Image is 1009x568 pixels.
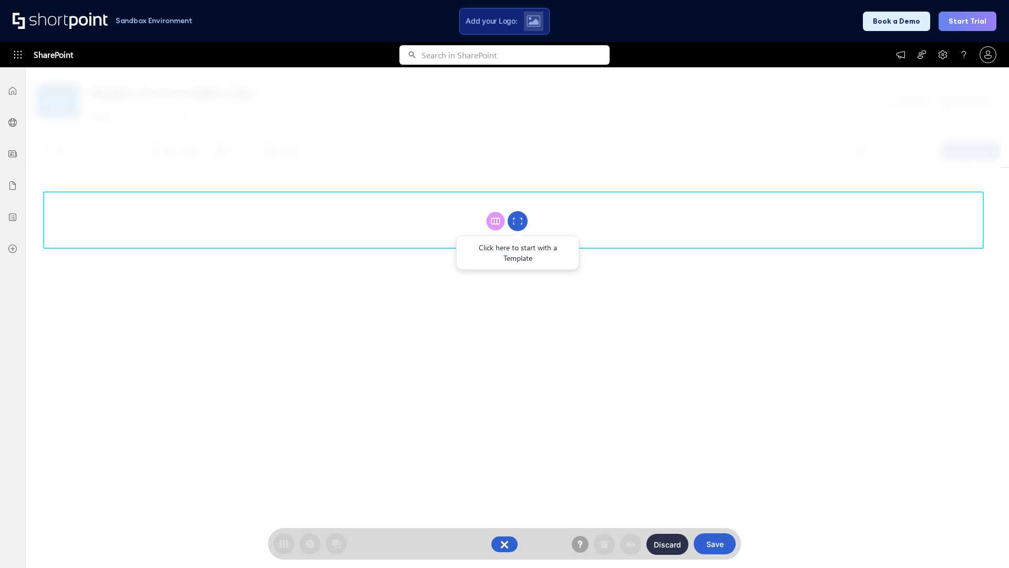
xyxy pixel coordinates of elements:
[956,518,1009,568] iframe: Chat Widget
[34,42,73,67] span: SharePoint
[863,12,930,31] button: Book a Demo
[939,12,996,31] button: Start Trial
[466,16,517,26] span: Add your Logo:
[421,45,610,65] input: Search in SharePoint
[527,15,540,27] img: Upload logo
[694,533,736,554] button: Save
[116,18,192,24] h1: Sandbox Environment
[646,534,688,555] button: Discard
